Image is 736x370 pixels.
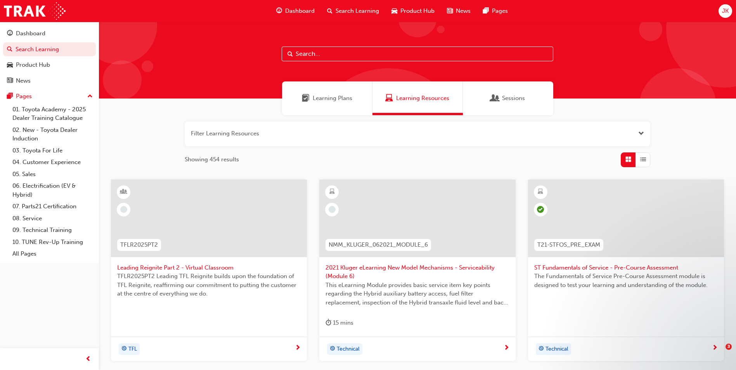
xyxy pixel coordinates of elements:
span: Learning Resources [396,94,449,103]
span: 2021 Kluger eLearning New Model Mechanisms - Serviceability (Module 6) [326,263,509,281]
a: Search Learning [3,42,96,57]
span: learningResourceType_ELEARNING-icon [538,187,543,197]
span: news-icon [447,6,453,16]
a: Learning ResourcesLearning Resources [372,81,463,115]
span: Grid [625,155,631,164]
span: Product Hub [400,7,435,16]
a: 09. Technical Training [9,224,96,236]
div: Product Hub [16,61,50,69]
a: 08. Service [9,213,96,225]
a: All Pages [9,248,96,260]
span: next-icon [504,345,509,352]
span: Search Learning [336,7,379,16]
span: News [456,7,471,16]
div: 15 mins [326,318,353,328]
iframe: Intercom live chat [710,344,728,362]
a: guage-iconDashboard [270,3,321,19]
span: Pages [492,7,508,16]
span: JK [722,7,729,16]
a: 06. Electrification (EV & Hybrid) [9,180,96,201]
a: 05. Sales [9,168,96,180]
a: 03. Toyota For Life [9,145,96,157]
a: SessionsSessions [463,81,553,115]
span: List [640,155,646,164]
span: learningResourceType_INSTRUCTOR_LED-icon [121,187,126,197]
a: 04. Customer Experience [9,156,96,168]
button: Open the filter [638,129,644,138]
span: pages-icon [7,93,13,100]
input: Search... [282,47,553,61]
span: Showing 454 results [185,155,239,164]
span: car-icon [391,6,397,16]
span: next-icon [295,345,301,352]
span: duration-icon [326,318,331,328]
a: News [3,74,96,88]
span: Search [287,50,293,59]
span: T21-STFOS_PRE_EXAM [537,240,600,249]
span: pages-icon [483,6,489,16]
span: TFL [128,345,137,354]
div: Dashboard [16,29,45,38]
span: TFLR2025PT2 [120,240,158,249]
span: Dashboard [285,7,315,16]
span: 3 [726,344,732,350]
a: 10. TUNE Rev-Up Training [9,236,96,248]
a: T21-STFOS_PRE_EXAMST Fundamentals of Service - Pre-Course AssessmentThe Fundamentals of Service P... [528,180,724,361]
span: Technical [337,345,360,354]
a: news-iconNews [441,3,477,19]
span: Learning Plans [313,94,352,103]
span: news-icon [7,78,13,85]
span: Sessions [502,94,525,103]
a: Learning PlansLearning Plans [282,81,372,115]
span: The Fundamentals of Service Pre-Course Assessment module is designed to test your learning and un... [534,272,718,289]
span: prev-icon [85,354,91,364]
span: car-icon [7,62,13,69]
img: Trak [4,2,66,20]
span: This eLearning Module provides basic service item key points regarding the Hybrid auxiliary batte... [326,281,509,307]
span: learningRecordVerb_NONE-icon [329,206,336,213]
a: TFLR2025PT2Leading Reignite Part 2 - Virtual ClassroomTFLR2025PT2 Leading TFL Reignite builds upo... [111,180,307,361]
span: guage-icon [276,6,282,16]
span: Technical [546,345,568,354]
span: NMM_KLUGER_062021_MODULE_6 [329,240,428,249]
a: NMM_KLUGER_062021_MODULE_62021 Kluger eLearning New Model Mechanisms - Serviceability (Module 6)T... [319,180,515,361]
span: search-icon [7,46,12,53]
a: 07. Parts21 Certification [9,201,96,213]
div: News [16,76,31,85]
span: Learning Resources [385,94,393,103]
button: DashboardSearch LearningProduct HubNews [3,25,96,89]
span: learningRecordVerb_NONE-icon [120,206,127,213]
span: ST Fundamentals of Service - Pre-Course Assessment [534,263,718,272]
div: Pages [16,92,32,101]
span: target-icon [539,344,544,354]
span: learningRecordVerb_COMPLETE-icon [537,206,544,213]
span: target-icon [330,344,335,354]
a: Dashboard [3,26,96,41]
span: up-icon [87,92,93,102]
span: learningResourceType_ELEARNING-icon [329,187,335,197]
a: pages-iconPages [477,3,514,19]
a: 02. New - Toyota Dealer Induction [9,124,96,145]
span: guage-icon [7,30,13,37]
a: search-iconSearch Learning [321,3,385,19]
span: search-icon [327,6,332,16]
span: Leading Reignite Part 2 - Virtual Classroom [117,263,301,272]
span: Sessions [491,94,499,103]
button: JK [719,4,732,18]
span: target-icon [121,344,127,354]
button: Pages [3,89,96,104]
a: Product Hub [3,58,96,72]
span: TFLR2025PT2 Leading TFL Reignite builds upon the foundation of TFL Reignite, reaffirming our comm... [117,272,301,298]
a: car-iconProduct Hub [385,3,441,19]
span: Learning Plans [302,94,310,103]
a: 01. Toyota Academy - 2025 Dealer Training Catalogue [9,104,96,124]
